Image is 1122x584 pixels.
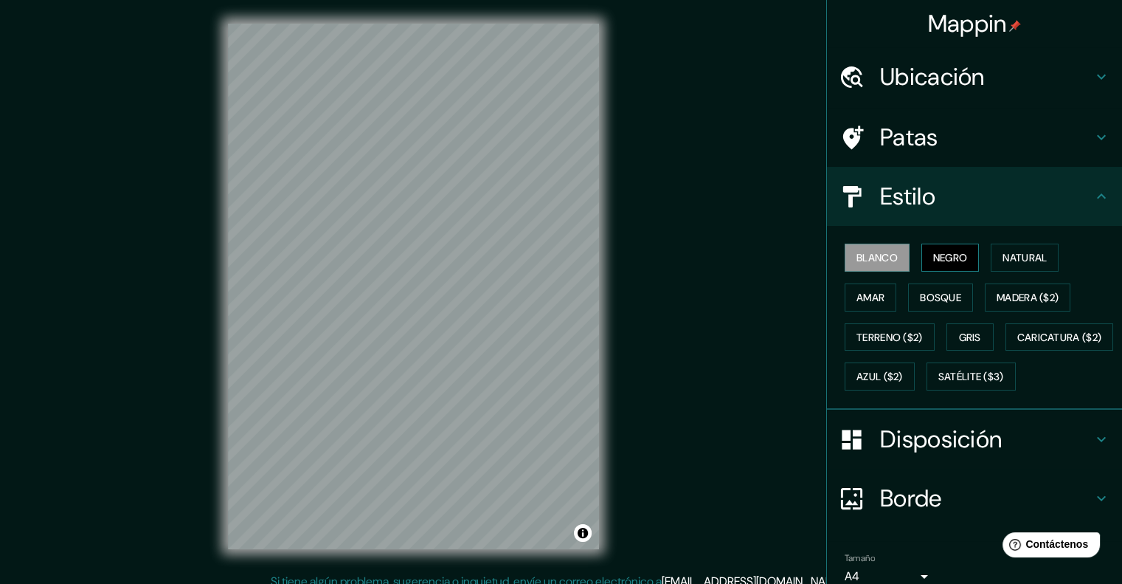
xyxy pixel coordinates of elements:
[856,291,884,304] font: Amar
[959,331,981,344] font: Gris
[928,8,1007,39] font: Mappin
[880,483,942,514] font: Borde
[927,363,1016,391] button: Satélite ($3)
[1005,323,1114,351] button: Caricatura ($2)
[1017,331,1102,344] font: Caricatura ($2)
[827,469,1122,528] div: Borde
[845,244,910,272] button: Blanco
[908,284,973,312] button: Bosque
[997,291,1059,304] font: Madera ($2)
[1009,20,1021,32] img: pin-icon.png
[228,24,599,549] canvas: Mapa
[880,122,938,153] font: Patas
[827,108,1122,167] div: Patas
[574,524,592,542] button: Activar o desactivar atribución
[991,244,1059,272] button: Natural
[827,47,1122,106] div: Ubicación
[991,526,1106,568] iframe: Lanzador de widgets de ayuda
[845,323,935,351] button: Terreno ($2)
[845,552,875,564] font: Tamaño
[856,331,923,344] font: Terreno ($2)
[946,323,994,351] button: Gris
[845,363,915,391] button: Azul ($2)
[880,61,985,92] font: Ubicación
[845,568,859,584] font: A4
[856,251,898,264] font: Blanco
[856,371,903,384] font: Azul ($2)
[827,167,1122,226] div: Estilo
[920,291,961,304] font: Bosque
[827,410,1122,469] div: Disposición
[880,181,935,212] font: Estilo
[1002,251,1047,264] font: Natural
[880,424,1002,455] font: Disposición
[845,284,896,312] button: Amar
[985,284,1070,312] button: Madera ($2)
[938,371,1004,384] font: Satélite ($3)
[933,251,968,264] font: Negro
[921,244,980,272] button: Negro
